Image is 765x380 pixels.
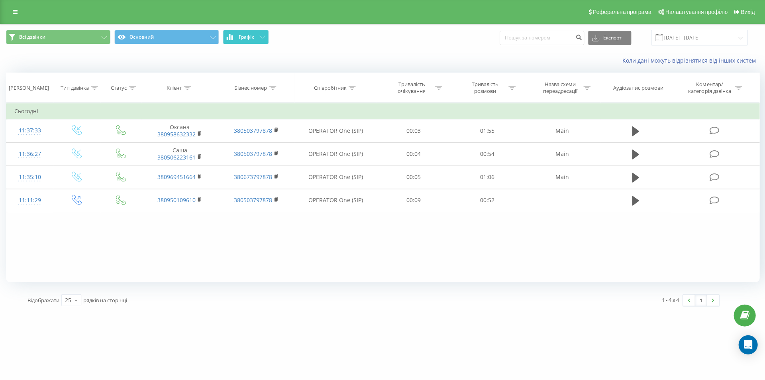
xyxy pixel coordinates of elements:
[661,295,679,303] div: 1 - 4 з 4
[524,165,600,189] td: Main
[740,9,754,15] span: Вихід
[111,85,127,91] div: Статус
[294,119,377,142] td: OPERATOR One (SIP)
[14,123,45,138] div: 11:37:33
[157,130,196,138] a: 380958632332
[613,85,663,91] div: Аудіозапис розмови
[538,81,581,95] div: Назва схеми переадресації
[592,9,651,15] span: Реферальна програма
[377,189,450,212] td: 00:09
[234,173,272,181] a: 380673797878
[167,85,182,91] div: Клієнт
[694,294,706,305] a: 1
[314,85,346,91] div: Співробітник
[463,81,506,95] div: Тривалість розмови
[61,85,89,91] div: Тип дзвінка
[157,173,196,181] a: 380969451664
[141,142,218,165] td: Саша
[83,296,127,303] span: рядків на сторінці
[114,30,219,44] button: Основний
[294,165,377,189] td: OPERATOR One (SIP)
[234,85,267,91] div: Бізнес номер
[377,142,450,165] td: 00:04
[14,169,45,185] div: 11:35:10
[223,30,269,44] button: Графік
[450,189,523,212] td: 00:52
[234,196,272,204] a: 380503797878
[622,57,759,64] a: Коли дані можуть відрізнятися вiд інших систем
[294,189,377,212] td: OPERATOR One (SIP)
[157,196,196,204] a: 380950109610
[294,142,377,165] td: OPERATOR One (SIP)
[27,296,59,303] span: Відображати
[499,31,584,45] input: Пошук за номером
[686,81,732,95] div: Коментар/категорія дзвінка
[524,142,600,165] td: Main
[738,335,757,354] div: Open Intercom Messenger
[377,165,450,189] td: 00:05
[390,81,433,95] div: Тривалість очікування
[524,119,600,142] td: Main
[234,150,272,158] a: 380503797878
[450,165,523,189] td: 01:06
[665,9,727,15] span: Налаштування профілю
[157,154,196,161] a: 380506223161
[234,127,272,134] a: 380503797878
[65,296,71,304] div: 25
[377,119,450,142] td: 00:03
[238,34,254,40] span: Графік
[450,119,523,142] td: 01:55
[141,119,218,142] td: Оксана
[19,34,45,40] span: Всі дзвінки
[14,193,45,208] div: 11:11:29
[14,146,45,162] div: 11:36:27
[9,85,49,91] div: [PERSON_NAME]
[6,103,759,119] td: Сьогодні
[6,30,110,44] button: Всі дзвінки
[588,31,631,45] button: Експорт
[450,142,523,165] td: 00:54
